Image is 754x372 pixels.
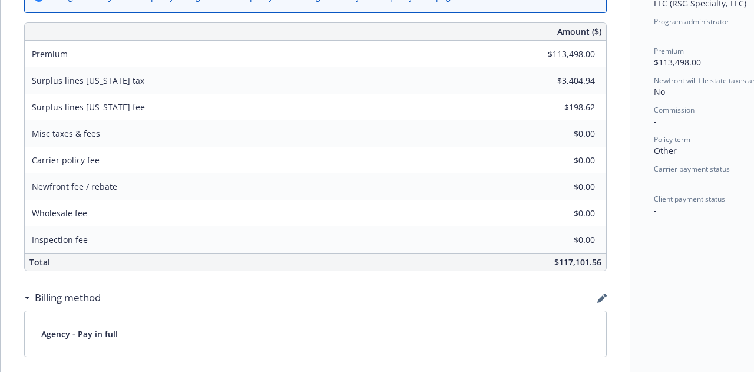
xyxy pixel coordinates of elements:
[32,48,68,60] span: Premium
[525,178,602,196] input: 0.00
[654,57,701,68] span: $113,498.00
[525,98,602,116] input: 0.00
[525,205,602,222] input: 0.00
[525,72,602,90] input: 0.00
[29,256,50,268] span: Total
[32,234,88,245] span: Inspection fee
[654,134,690,144] span: Policy term
[654,116,657,127] span: -
[654,86,665,97] span: No
[654,17,729,27] span: Program administrator
[32,154,100,166] span: Carrier policy fee
[654,105,695,115] span: Commission
[654,145,677,156] span: Other
[525,231,602,249] input: 0.00
[654,164,730,174] span: Carrier payment status
[525,45,602,63] input: 0.00
[32,128,100,139] span: Misc taxes & fees
[654,194,725,204] span: Client payment status
[32,181,117,192] span: Newfront fee / rebate
[654,175,657,186] span: -
[654,27,657,38] span: -
[25,311,606,357] div: Agency - Pay in full
[32,75,144,86] span: Surplus lines [US_STATE] tax
[654,205,657,216] span: -
[32,101,145,113] span: Surplus lines [US_STATE] fee
[35,290,101,305] h3: Billing method
[554,256,601,268] span: $117,101.56
[525,125,602,143] input: 0.00
[24,290,101,305] div: Billing method
[557,25,601,38] span: Amount ($)
[525,152,602,169] input: 0.00
[32,208,87,219] span: Wholesale fee
[654,46,684,56] span: Premium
